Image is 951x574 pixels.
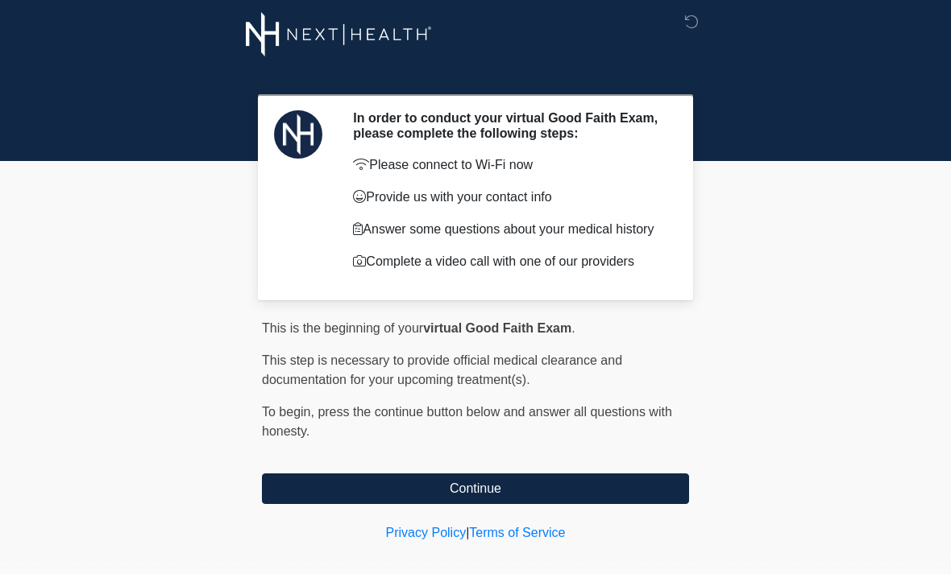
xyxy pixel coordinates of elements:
[423,321,571,335] strong: virtual Good Faith Exam
[353,155,665,175] p: Please connect to Wi-Fi now
[246,12,432,56] img: Next-Health Woodland Hills Logo
[262,405,672,438] span: press the continue button below and answer all questions with honesty.
[353,188,665,207] p: Provide us with your contact info
[262,353,622,386] span: This step is necessary to provide official medical clearance and documentation for your upcoming ...
[250,58,701,88] h1: ‎ ‎ ‎
[262,321,423,335] span: This is the beginning of your
[353,220,665,239] p: Answer some questions about your medical history
[262,473,689,504] button: Continue
[274,110,322,159] img: Agent Avatar
[469,526,565,539] a: Terms of Service
[386,526,467,539] a: Privacy Policy
[353,252,665,271] p: Complete a video call with one of our providers
[353,110,665,141] h2: In order to conduct your virtual Good Faith Exam, please complete the following steps:
[571,321,575,335] span: .
[466,526,469,539] a: |
[262,405,318,419] span: To begin,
